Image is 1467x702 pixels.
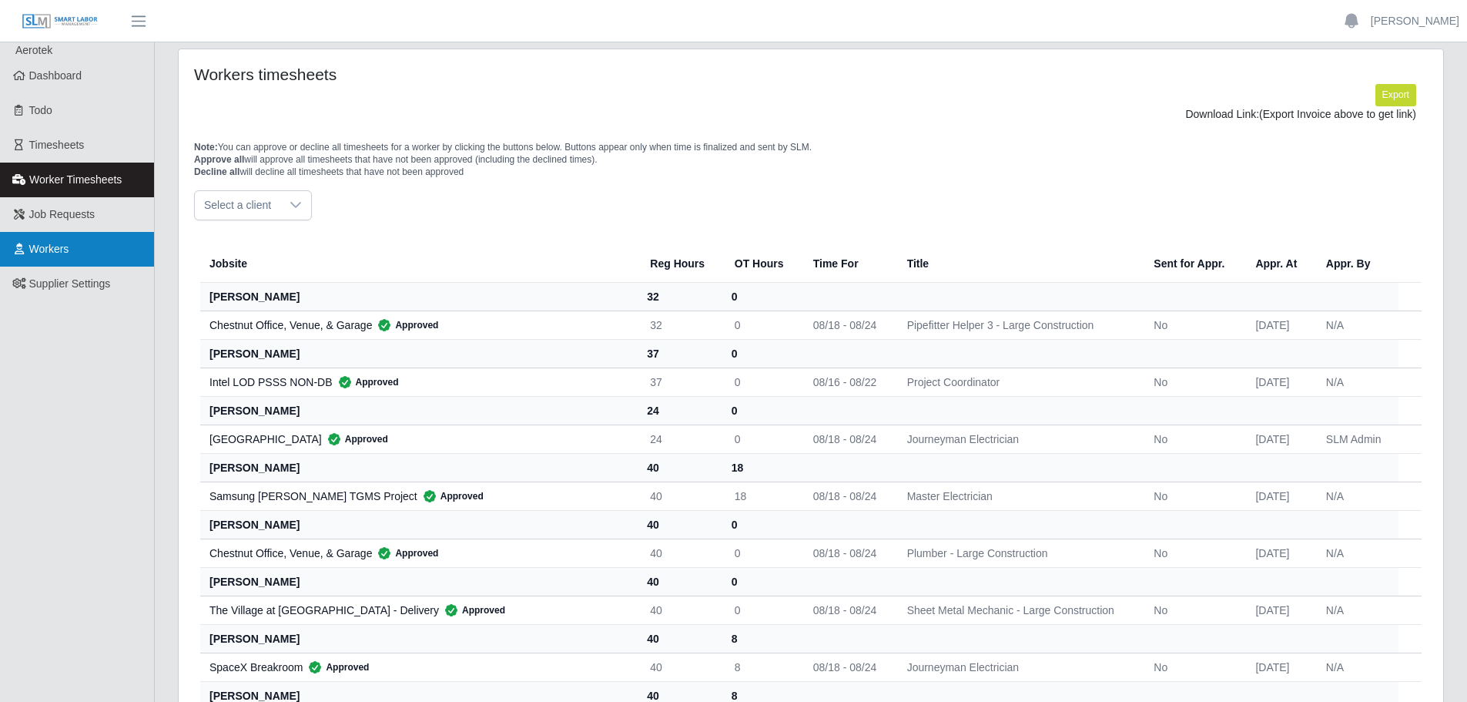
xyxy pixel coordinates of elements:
[194,141,1428,178] p: You can approve or decline all timesheets for a worker by clicking the buttons below. Buttons app...
[1141,539,1243,567] td: No
[1371,13,1459,29] a: [PERSON_NAME]
[638,311,722,339] td: 32
[638,282,722,311] th: 32
[200,453,638,482] th: [PERSON_NAME]
[1259,108,1416,120] span: (Export Invoice above to get link)
[801,368,895,396] td: 08/16 - 08/22
[200,245,638,283] th: Jobsite
[638,245,722,283] th: Reg Hours
[722,311,801,339] td: 0
[209,489,625,504] div: Samsung [PERSON_NAME] TGMS Project
[722,453,801,482] th: 18
[722,510,801,539] th: 0
[801,596,895,624] td: 08/18 - 08/24
[1141,368,1243,396] td: No
[22,13,99,30] img: SLM Logo
[372,317,438,333] span: Approved
[417,489,484,504] span: Approved
[895,596,1142,624] td: Sheet Metal Mechanic - Large Construction
[303,660,369,675] span: Approved
[1314,596,1398,624] td: N/A
[209,375,625,390] div: Intel LOD PSSS NON-DB
[1243,539,1313,567] td: [DATE]
[638,567,722,596] th: 40
[200,396,638,425] th: [PERSON_NAME]
[195,191,280,220] span: Select a client
[1141,482,1243,510] td: No
[1314,482,1398,510] td: N/A
[1375,84,1416,106] button: Export
[722,368,801,396] td: 0
[1243,311,1313,339] td: [DATE]
[801,653,895,681] td: 08/18 - 08/24
[200,624,638,653] th: [PERSON_NAME]
[1243,653,1313,681] td: [DATE]
[1314,653,1398,681] td: N/A
[209,546,625,561] div: Chestnut Office, Venue, & Garage
[200,339,638,368] th: [PERSON_NAME]
[722,339,801,368] th: 0
[200,282,638,311] th: [PERSON_NAME]
[1314,368,1398,396] td: N/A
[895,425,1142,453] td: Journeyman Electrician
[209,660,625,675] div: SpaceX Breakroom
[209,432,625,447] div: [GEOGRAPHIC_DATA]
[29,69,82,82] span: Dashboard
[333,375,399,390] span: Approved
[895,245,1142,283] th: Title
[29,277,111,290] span: Supplier Settings
[1314,311,1398,339] td: N/A
[895,368,1142,396] td: Project Coordinator
[638,624,722,653] th: 40
[895,539,1142,567] td: Plumber - Large Construction
[29,173,122,186] span: Worker Timesheets
[29,139,85,151] span: Timesheets
[638,653,722,681] td: 40
[194,166,239,177] span: Decline all
[801,482,895,510] td: 08/18 - 08/24
[1141,596,1243,624] td: No
[1243,596,1313,624] td: [DATE]
[15,44,52,56] span: Aerotek
[722,282,801,311] th: 0
[801,539,895,567] td: 08/18 - 08/24
[194,142,218,153] span: Note:
[722,396,801,425] th: 0
[200,510,638,539] th: [PERSON_NAME]
[29,243,69,255] span: Workers
[194,154,244,165] span: Approve all
[801,245,895,283] th: Time For
[722,245,801,283] th: OT Hours
[1314,245,1398,283] th: Appr. By
[722,596,801,624] td: 0
[200,567,638,596] th: [PERSON_NAME]
[1141,425,1243,453] td: No
[722,482,801,510] td: 18
[638,453,722,482] th: 40
[638,510,722,539] th: 40
[1243,245,1313,283] th: Appr. At
[1243,425,1313,453] td: [DATE]
[209,317,625,333] div: Chestnut Office, Venue, & Garage
[209,603,625,618] div: The Village at [GEOGRAPHIC_DATA] - Delivery
[1141,245,1243,283] th: Sent for Appr.
[638,482,722,510] td: 40
[722,539,801,567] td: 0
[638,596,722,624] td: 40
[439,603,505,618] span: Approved
[206,106,1416,123] div: Download Link:
[722,425,801,453] td: 0
[722,567,801,596] th: 0
[1314,425,1398,453] td: SLM Admin
[722,624,801,653] th: 8
[895,653,1142,681] td: Journeyman Electrician
[1141,653,1243,681] td: No
[322,432,388,447] span: Approved
[638,339,722,368] th: 37
[895,311,1142,339] td: Pipefitter Helper 3 - Large Construction
[194,65,695,84] h4: Workers timesheets
[638,368,722,396] td: 37
[638,425,722,453] td: 24
[372,546,438,561] span: Approved
[895,482,1142,510] td: Master Electrician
